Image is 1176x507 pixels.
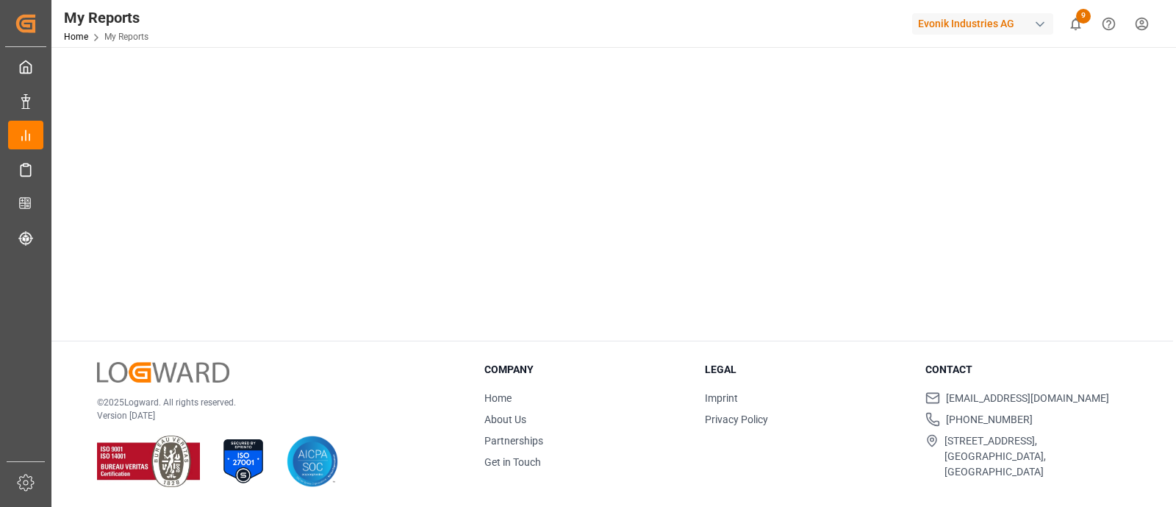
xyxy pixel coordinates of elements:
span: [STREET_ADDRESS], [GEOGRAPHIC_DATA], [GEOGRAPHIC_DATA] [944,433,1127,480]
div: My Reports [64,7,148,29]
a: Partnerships [484,435,543,447]
a: Get in Touch [484,456,541,468]
h3: Contact [925,362,1127,377]
img: ISO 9001 & ISO 14001 Certification [97,436,200,487]
span: 9 [1076,9,1091,24]
a: About Us [484,414,526,425]
div: Evonik Industries AG [912,13,1053,35]
span: [PHONE_NUMBER] [946,412,1033,428]
button: Evonik Industries AG [912,10,1059,38]
a: Home [484,392,512,404]
img: Logward Logo [97,362,229,383]
h3: Legal [705,362,907,377]
a: Privacy Policy [705,414,768,425]
p: Version [DATE] [97,409,448,422]
a: Imprint [705,392,738,404]
button: show 9 new notifications [1059,7,1092,40]
img: ISO 27001 Certification [218,436,269,487]
span: [EMAIL_ADDRESS][DOMAIN_NAME] [946,391,1109,406]
p: © 2025 Logward. All rights reserved. [97,396,448,409]
button: Help Center [1092,7,1125,40]
h3: Company [484,362,686,377]
a: Home [64,32,88,42]
img: AICPA SOC [287,436,338,487]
